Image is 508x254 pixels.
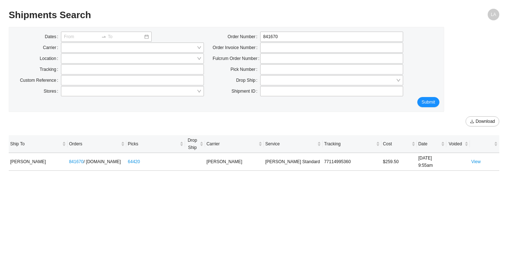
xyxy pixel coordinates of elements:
label: Order Number [228,32,260,42]
td: $259.50 [381,153,417,171]
span: to [101,34,106,39]
label: Fulcrum Order Number [213,53,260,64]
h2: Shipments Search [9,9,377,21]
label: Location [40,53,61,64]
label: Dates [45,32,61,42]
th: Voided sortable [446,135,470,153]
span: Picks [128,140,178,148]
span: Orders [69,140,119,148]
span: Download [476,118,495,125]
span: swap-right [101,34,106,39]
a: View [471,159,481,164]
th: Ship To sortable [9,135,67,153]
th: Drop Ship sortable [185,135,205,153]
th: Carrier sortable [205,135,264,153]
label: Drop Ship [236,75,261,85]
th: Picks sortable [126,135,185,153]
label: Custom Reference [20,75,61,85]
span: Date [418,140,439,148]
span: Voided [448,140,463,148]
a: 64420 [128,159,140,164]
span: Submit [422,98,435,106]
button: downloadDownload [466,116,499,126]
td: [PERSON_NAME] [205,153,264,171]
span: Carrier [206,140,257,148]
span: LA [491,9,496,20]
span: Drop Ship [187,137,198,151]
label: Shipment ID [232,86,260,96]
td: [PERSON_NAME] [9,153,67,171]
th: undefined sortable [470,135,499,153]
td: [PERSON_NAME] Standard [264,153,323,171]
a: 841670 [69,159,83,164]
span: Cost [383,140,410,148]
th: Tracking sortable [323,135,381,153]
th: Orders sortable [67,135,126,153]
span: Tracking [324,140,374,148]
button: Submit [417,97,439,107]
th: Service sortable [264,135,323,153]
label: Order Invoice Number [213,43,260,53]
input: From [64,33,100,40]
td: [DATE] 9:55am [417,153,446,171]
div: / [DOMAIN_NAME] [69,158,125,165]
label: Tracking [40,64,61,74]
span: Ship To [10,140,61,148]
label: Pick Number [230,64,260,74]
td: 77114995360 [323,153,381,171]
label: Carrier [43,43,61,53]
label: Stores [44,86,61,96]
th: Cost sortable [381,135,417,153]
th: Date sortable [417,135,446,153]
span: download [470,119,474,124]
span: Service [265,140,316,148]
input: To [108,33,144,40]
